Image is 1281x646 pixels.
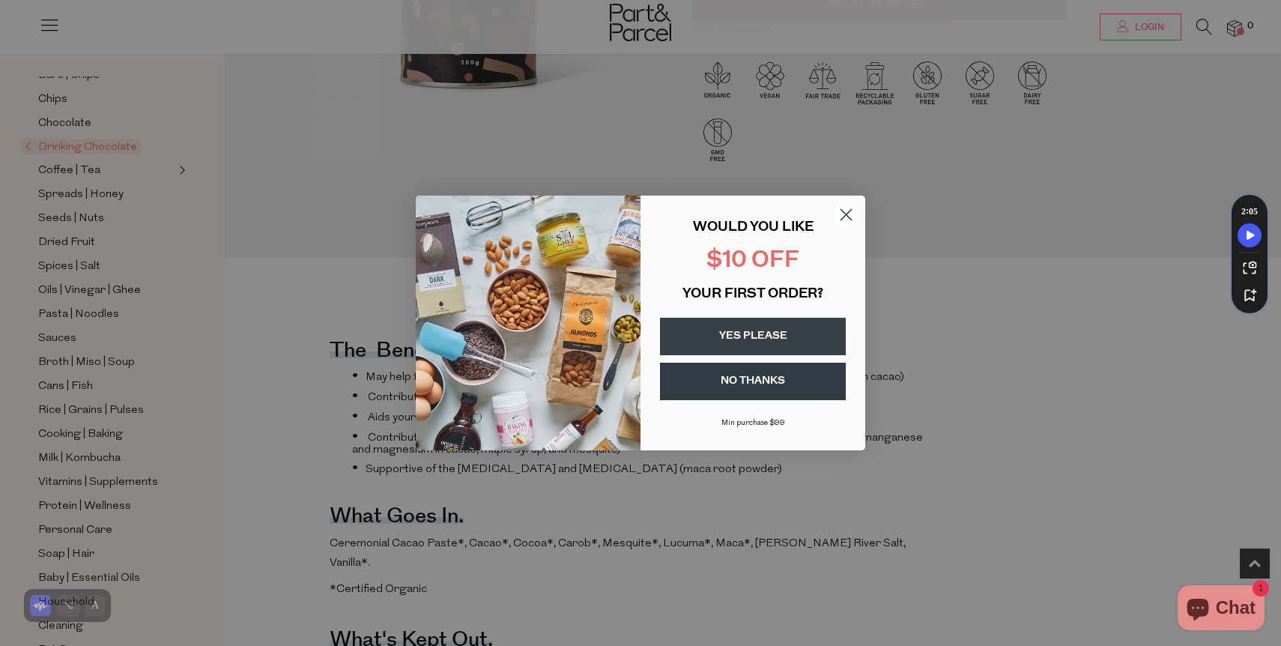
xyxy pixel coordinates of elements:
[693,221,814,235] span: WOULD YOU LIKE
[721,419,785,427] span: Min purchase $99
[416,196,640,450] img: 43fba0fb-7538-40bc-babb-ffb1a4d097bc.jpeg
[706,250,799,273] span: $10 OFF
[682,288,823,301] span: YOUR FIRST ORDER?
[833,202,859,228] button: Close dialog
[1173,585,1269,634] inbox-online-store-chat: Shopify online store chat
[660,363,846,400] button: NO THANKS
[660,318,846,355] button: YES PLEASE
